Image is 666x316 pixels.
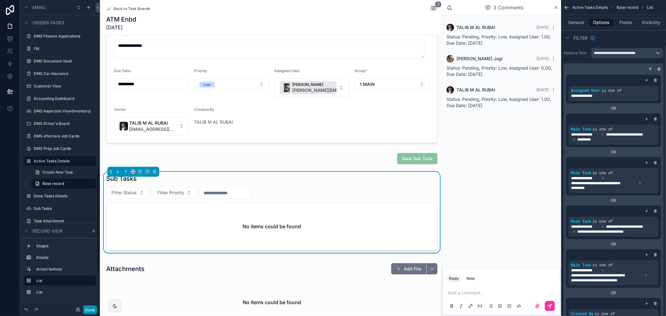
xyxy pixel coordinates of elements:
[32,20,64,26] span: Hidden pages
[34,84,92,89] label: Customer View
[106,15,136,24] h1: ATM Enbd
[456,24,495,31] span: TALIB M AL RUBAI
[602,89,622,93] span: is one of
[34,146,92,151] label: DMS Prep Job Cards
[157,190,184,196] span: Filter Priority
[566,242,661,247] div: OR
[83,305,97,314] button: Done
[36,255,91,260] label: Details
[34,71,92,76] label: DMS Car Insurance
[34,109,92,114] label: DMS Inspection View(Inventory)
[34,219,92,224] label: Task Attachment
[566,290,661,295] div: OR
[34,96,92,101] label: Accounting Dashboard
[32,4,46,11] span: Menu
[446,275,461,282] button: Reply
[31,179,96,189] a: Base record
[34,121,92,126] label: DMS Driver's Board
[464,275,477,282] button: Note
[536,87,549,92] span: [DATE]
[536,25,549,30] span: [DATE]
[564,51,589,56] label: Relative filter
[566,198,661,203] div: OR
[571,220,591,224] span: Main Task
[574,35,588,41] span: Filter
[106,24,136,31] span: [DATE]
[42,181,64,186] span: Base record
[36,244,91,249] label: Stages
[34,194,92,199] label: Done Tasks Details
[34,159,92,164] label: Active Tasks Details
[493,4,523,11] span: 3 Comments
[34,34,92,39] label: DMS Finance Applications
[456,56,503,62] span: [PERSON_NAME] Jogi
[152,187,197,199] button: Select Button
[106,6,150,11] a: Back to Task Boards
[34,59,92,64] label: DMS Document Vault
[114,6,150,11] span: Back to Task Boards
[572,5,608,10] span: Active Tasks Details
[466,276,475,281] div: Note
[614,18,639,27] button: Fields
[593,263,613,268] span: is one of
[36,267,91,272] label: Action buttons
[36,290,91,295] label: List
[639,18,664,27] button: Visibility
[617,5,638,10] span: Base record
[32,228,63,234] span: Record view
[435,1,442,7] span: 3
[106,174,137,183] h1: Sub Tasks
[446,96,551,108] span: Status: Pending, Priority: Low, Assigned User: 1.00, Due Date: [DATE]
[106,187,150,199] button: Select Button
[571,263,591,268] span: Main Task
[34,206,92,211] label: Sub Tasks
[571,127,591,132] span: Main Task
[36,278,91,283] label: List
[566,106,661,111] div: OR
[593,127,613,132] span: is one of
[42,170,73,175] span: Create New Task
[571,89,600,93] span: Assigned User
[243,223,301,230] h2: No items could be found
[446,65,552,77] span: Status: Pending, Priority: Low, Assigned User: 0.00, Due Date: [DATE]
[34,134,92,139] label: DMS aftercare Job Cards
[564,18,589,27] button: General
[593,171,613,175] span: is one of
[647,5,653,10] span: List
[430,5,437,12] button: 3
[566,150,661,155] div: OR
[111,190,137,196] span: Filter Status
[31,167,96,177] a: Create New Task
[593,220,613,224] span: is one of
[446,34,551,46] span: Status: Pending, Priority: Low, Assigned User: 1.00, Due Date: [DATE]
[456,87,495,93] span: TALIB M AL RUBAI
[20,238,100,304] div: scrollable content
[34,46,92,51] label: F&I
[571,171,591,175] span: Main Task
[589,18,614,27] button: Options
[536,56,549,61] span: [DATE]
